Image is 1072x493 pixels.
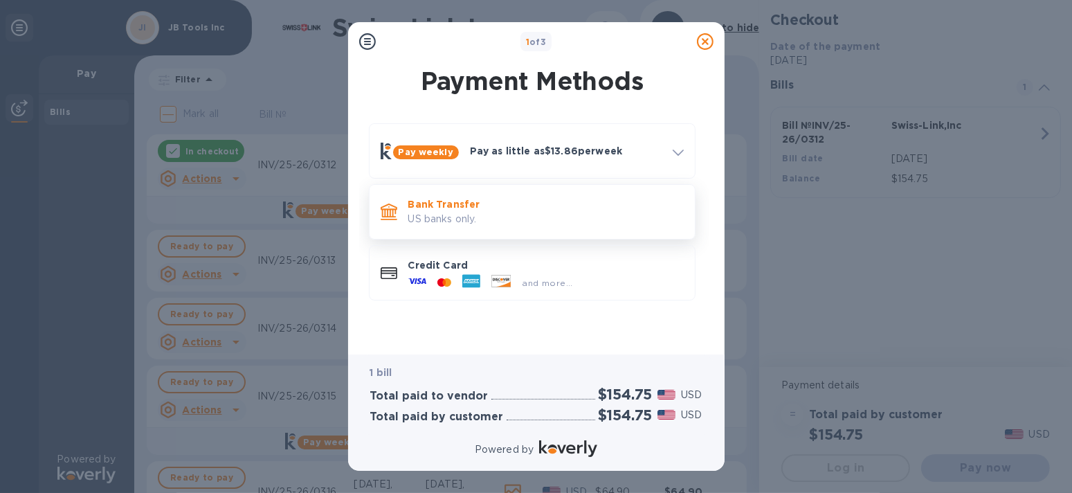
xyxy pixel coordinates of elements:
p: Pay as little as $13.86 per week [470,144,662,158]
img: USD [657,390,676,400]
b: 1 bill [370,367,392,378]
p: Bank Transfer [408,197,684,211]
h3: Total paid by customer [370,411,504,424]
b: Pay weekly [399,147,453,157]
h2: $154.75 [598,406,652,424]
b: of 3 [526,37,547,47]
img: USD [657,410,676,420]
p: USD [681,388,702,402]
h1: Payment Methods [366,66,698,96]
span: 1 [526,37,529,47]
p: Powered by [475,442,534,457]
p: Credit Card [408,258,684,272]
p: USD [681,408,702,422]
span: and more... [523,278,573,288]
h2: $154.75 [598,386,652,403]
h3: Total paid to vendor [370,390,489,403]
img: Logo [539,440,597,457]
p: US banks only. [408,212,684,226]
